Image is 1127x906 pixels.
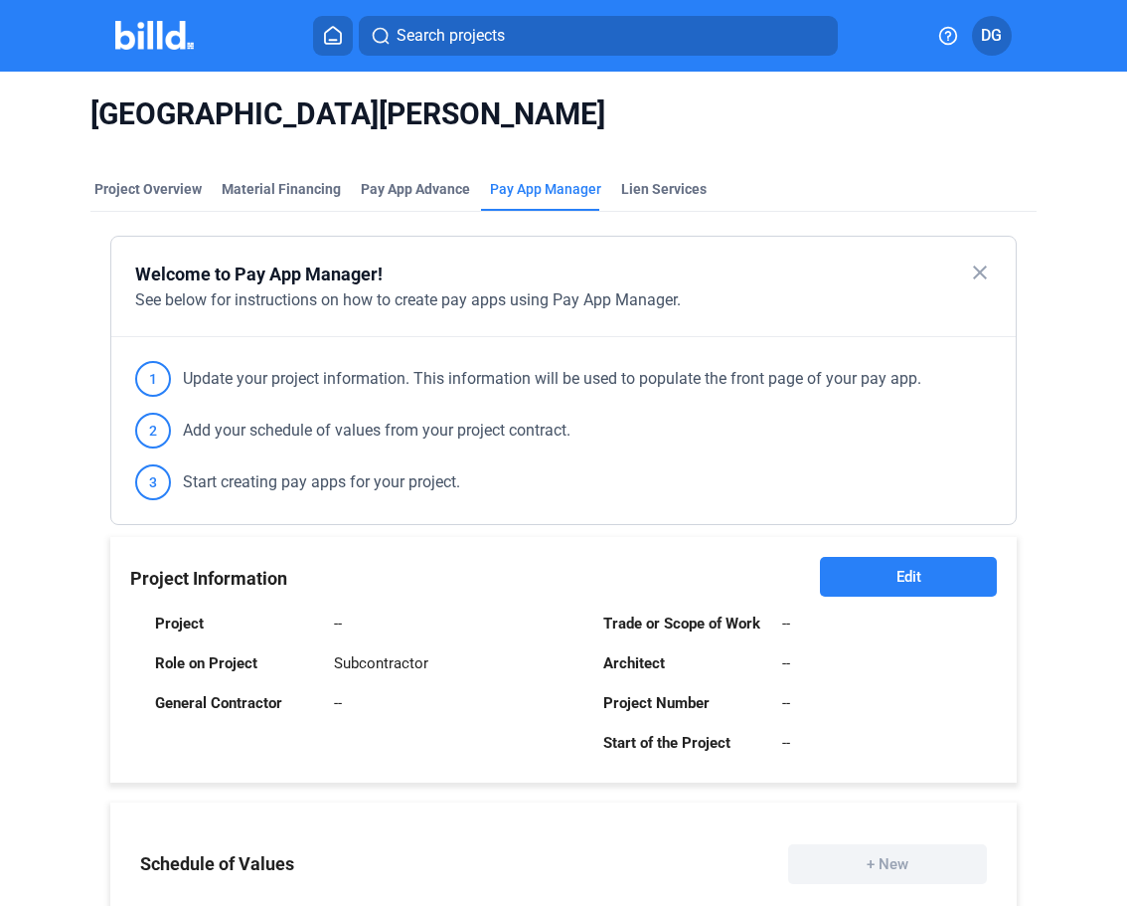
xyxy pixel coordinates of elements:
div: Add your schedule of values from your project contract. [135,413,570,449]
div: Start of the Project [603,733,762,753]
div: Subcontractor [334,653,428,673]
div: Update your project information. This information will be used to populate the front page of your... [135,361,921,397]
span: 1 [135,361,171,397]
div: Role on Project [155,653,314,673]
span: Pay App Manager [490,179,601,199]
div: -- [782,733,790,753]
div: Project Overview [94,179,202,199]
mat-icon: close [968,261,992,284]
span: Project Information [130,568,287,589]
div: Architect [603,653,762,673]
div: Material Financing [222,179,341,199]
button: Edit [820,557,997,597]
span: DG [981,24,1002,48]
div: Project [155,614,314,634]
span: 3 [135,464,171,500]
button: DG [972,16,1012,56]
div: -- [782,653,790,673]
button: + New [788,844,987,884]
span: 2 [135,413,171,449]
span: [GEOGRAPHIC_DATA][PERSON_NAME] [90,95,1038,133]
div: -- [782,614,790,634]
div: Welcome to Pay App Manager! [135,261,993,288]
div: -- [334,614,342,634]
span: Search projects [397,24,505,48]
div: Start creating pay apps for your project. [135,464,460,500]
button: Search projects [359,16,838,56]
img: Billd Company Logo [115,21,194,50]
div: Lien Services [621,179,707,199]
div: -- [782,693,790,713]
div: General Contractor [155,693,314,713]
div: See below for instructions on how to create pay apps using Pay App Manager. [135,288,993,312]
div: -- [334,693,342,713]
div: Pay App Advance [361,179,470,199]
div: Project Number [603,693,762,713]
div: Trade or Scope of Work [603,614,762,634]
span: Edit [896,567,921,587]
div: Schedule of Values [140,854,294,874]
